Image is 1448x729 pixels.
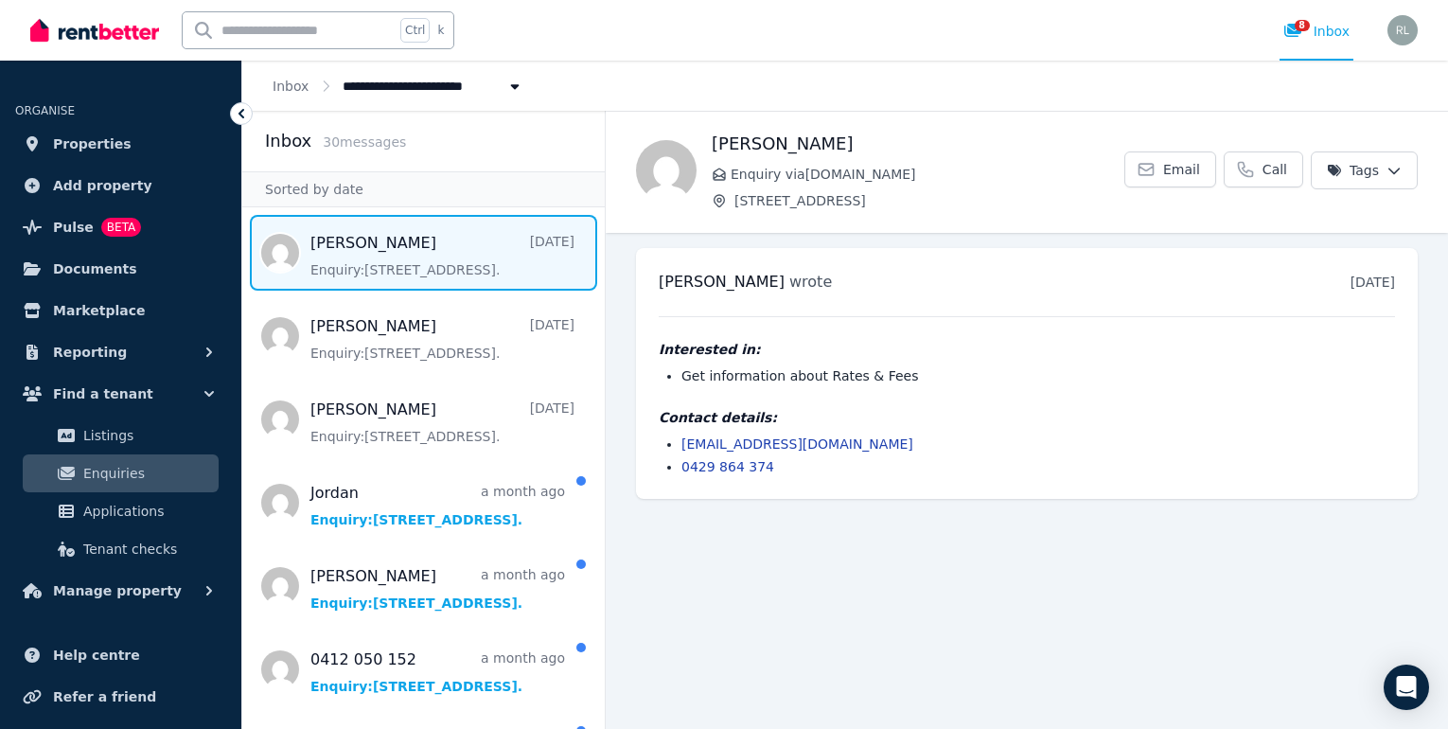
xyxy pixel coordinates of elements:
[15,104,75,117] span: ORGANISE
[23,454,219,492] a: Enquiries
[15,167,226,204] a: Add property
[310,649,565,696] a: 0412 050 152a month agoEnquiry:[STREET_ADDRESS].
[53,299,145,322] span: Marketplace
[53,382,153,405] span: Find a tenant
[101,218,141,237] span: BETA
[53,133,132,155] span: Properties
[15,572,226,610] button: Manage property
[15,375,226,413] button: Find a tenant
[242,171,605,207] div: Sorted by date
[15,636,226,674] a: Help centre
[681,436,913,452] a: [EMAIL_ADDRESS][DOMAIN_NAME]
[15,333,226,371] button: Reporting
[400,18,430,43] span: Ctrl
[310,232,574,279] a: [PERSON_NAME][DATE]Enquiry:[STREET_ADDRESS].
[53,341,127,364] span: Reporting
[636,140,697,201] img: Paul
[273,79,309,94] a: Inbox
[53,579,182,602] span: Manage property
[712,131,1124,157] h1: [PERSON_NAME]
[310,315,574,363] a: [PERSON_NAME][DATE]Enquiry:[STREET_ADDRESS].
[1351,275,1395,290] time: [DATE]
[83,462,211,485] span: Enquiries
[242,61,555,111] nav: Breadcrumb
[731,165,1124,184] span: Enquiry via [DOMAIN_NAME]
[659,340,1395,359] h4: Interested in:
[1263,160,1287,179] span: Call
[15,208,226,246] a: PulseBETA
[310,399,574,446] a: [PERSON_NAME][DATE]Enquiry:[STREET_ADDRESS].
[15,678,226,716] a: Refer a friend
[15,292,226,329] a: Marketplace
[53,216,94,239] span: Pulse
[15,125,226,163] a: Properties
[659,273,785,291] span: [PERSON_NAME]
[265,128,311,154] h2: Inbox
[1224,151,1303,187] a: Call
[1283,22,1350,41] div: Inbox
[659,408,1395,427] h4: Contact details:
[310,565,565,613] a: [PERSON_NAME]a month agoEnquiry:[STREET_ADDRESS].
[1163,160,1200,179] span: Email
[53,258,137,280] span: Documents
[53,685,156,708] span: Refer a friend
[681,366,1395,385] li: Get information about Rates & Fees
[1295,20,1310,31] span: 8
[23,530,219,568] a: Tenant checks
[1311,151,1418,189] button: Tags
[83,538,211,560] span: Tenant checks
[15,250,226,288] a: Documents
[1384,665,1429,710] div: Open Intercom Messenger
[1124,151,1216,187] a: Email
[83,500,211,523] span: Applications
[83,424,211,447] span: Listings
[53,174,152,197] span: Add property
[734,191,1124,210] span: [STREET_ADDRESS]
[23,417,219,454] a: Listings
[789,273,832,291] span: wrote
[23,492,219,530] a: Applications
[681,459,774,474] a: 0429 864 374
[323,134,406,150] span: 30 message s
[310,482,565,529] a: Jordana month agoEnquiry:[STREET_ADDRESS].
[437,23,444,38] span: k
[1387,15,1418,45] img: Renae Lammardo
[30,16,159,44] img: RentBetter
[1327,161,1379,180] span: Tags
[53,644,140,667] span: Help centre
